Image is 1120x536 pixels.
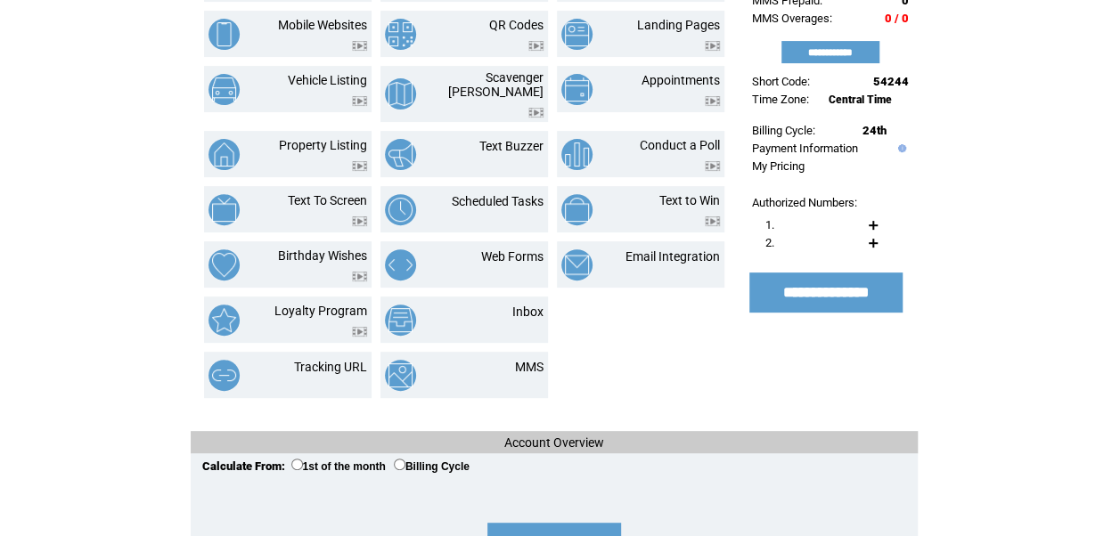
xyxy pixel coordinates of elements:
img: video.png [705,41,720,51]
span: 54244 [873,75,909,88]
img: appointments.png [561,74,593,105]
a: Inbox [512,305,544,319]
a: Mobile Websites [278,18,367,32]
img: video.png [528,41,544,51]
img: vehicle-listing.png [208,74,240,105]
img: text-buzzer.png [385,139,416,170]
img: video.png [705,96,720,106]
label: Billing Cycle [394,460,470,473]
span: 1. [765,218,774,231]
span: 0 / 0 [885,12,909,25]
img: birthday-wishes.png [208,249,240,280]
img: text-to-win.png [561,194,593,225]
span: Central Time [829,93,892,106]
span: Short Code: [752,75,810,88]
a: Birthday Wishes [278,248,367,263]
span: Calculate From: [202,459,285,473]
a: MMS [515,360,544,374]
a: My Pricing [752,159,805,173]
a: Vehicle Listing [288,73,367,87]
input: Billing Cycle [394,459,405,470]
span: Account Overview [504,435,604,450]
a: Web Forms [481,249,544,264]
span: Authorized Numbers: [752,196,857,209]
input: 1st of the month [291,459,303,470]
a: Loyalty Program [274,304,367,318]
img: tracking-url.png [208,360,240,391]
a: Landing Pages [637,18,720,32]
img: conduct-a-poll.png [561,139,593,170]
span: 24th [862,124,887,137]
a: Email Integration [625,249,720,264]
img: video.png [352,96,367,106]
img: video.png [352,41,367,51]
img: scavenger-hunt.png [385,78,416,110]
a: Tracking URL [294,360,367,374]
img: web-forms.png [385,249,416,280]
img: video.png [352,161,367,171]
img: landing-pages.png [561,19,593,50]
img: video.png [528,108,544,118]
a: Appointments [642,73,720,87]
span: Billing Cycle: [752,124,815,137]
img: video.png [705,161,720,171]
a: Text to Win [659,193,720,207]
span: MMS Overages: [752,12,832,25]
img: video.png [352,272,367,281]
a: Text Buzzer [479,139,544,153]
img: video.png [352,216,367,226]
img: mobile-websites.png [208,19,240,50]
span: 2. [765,236,774,249]
span: Time Zone: [752,93,809,106]
img: inbox.png [385,305,416,336]
a: Payment Information [752,142,858,155]
img: video.png [705,216,720,226]
label: 1st of the month [291,460,386,473]
img: email-integration.png [561,249,593,280]
img: scheduled-tasks.png [385,194,416,225]
img: mms.png [385,360,416,391]
img: help.gif [894,144,906,152]
img: text-to-screen.png [208,194,240,225]
a: Property Listing [279,138,367,152]
img: video.png [352,327,367,337]
a: QR Codes [489,18,544,32]
a: Conduct a Poll [640,138,720,152]
a: Scavenger [PERSON_NAME] [448,70,544,99]
img: qr-codes.png [385,19,416,50]
a: Text To Screen [288,193,367,207]
img: loyalty-program.png [208,305,240,336]
img: property-listing.png [208,139,240,170]
a: Scheduled Tasks [452,194,544,208]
